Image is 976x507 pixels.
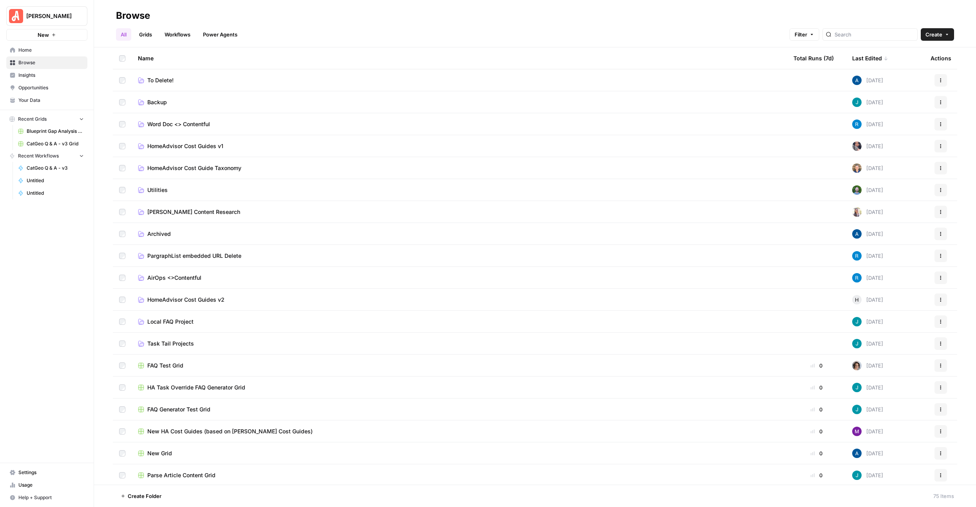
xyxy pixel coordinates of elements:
a: CatGeo Q & A - v3 [14,162,87,174]
span: CatGeo Q & A - v3 [27,165,84,172]
span: Usage [18,482,84,489]
span: CatGeo Q & A - v3 Grid [27,140,84,147]
div: 0 [793,449,840,457]
img: gsxx783f1ftko5iaboo3rry1rxa5 [852,471,862,480]
div: Total Runs (7d) [793,47,834,69]
a: HomeAdvisor Cost Guide Taxonomy [138,164,781,172]
button: Recent Grids [6,113,87,125]
img: gsxx783f1ftko5iaboo3rry1rxa5 [852,317,862,326]
span: Task Tail Projects [147,340,194,348]
a: Blueprint Gap Analysis Grid [14,125,87,138]
span: Help + Support [18,494,84,501]
a: PargraphList embedded URL Delete [138,252,781,260]
button: Workspace: Angi [6,6,87,26]
a: Word Doc <> Contentful [138,120,781,128]
img: Angi Logo [9,9,23,23]
a: HA Task Override FAQ Generator Grid [138,384,781,391]
div: [DATE] [852,251,883,261]
div: [DATE] [852,141,883,151]
span: New Grid [147,449,172,457]
div: [DATE] [852,317,883,326]
img: 4ql36xcz6vn5z6vl131rp0snzihs [852,251,862,261]
button: Create [921,28,954,41]
a: Settings [6,466,87,479]
div: Actions [931,47,951,69]
span: To Delete! [147,76,174,84]
a: FAQ Test Grid [138,362,781,369]
a: New Grid [138,449,781,457]
a: Opportunities [6,81,87,94]
a: Home [6,44,87,56]
img: c31cosnq5d9pyatcyn1dggbgi3o9 [852,185,862,195]
img: z7thsnrr4ts3t7dx1vqir5w2yny7 [852,141,862,151]
div: [DATE] [852,361,883,370]
span: Create [925,31,942,38]
span: HomeAdvisor Cost Guides v1 [147,142,223,150]
span: PargraphList embedded URL Delete [147,252,241,260]
a: Grids [134,28,157,41]
div: [DATE] [852,449,883,458]
a: To Delete! [138,76,781,84]
div: 0 [793,406,840,413]
div: [DATE] [852,339,883,348]
span: [PERSON_NAME] Content Research [147,208,240,216]
span: Create Folder [128,492,161,500]
div: [DATE] [852,120,883,129]
a: New HA Cost Guides (based on [PERSON_NAME] Cost Guides) [138,427,781,435]
div: [DATE] [852,207,883,217]
span: HA Task Override FAQ Generator Grid [147,384,245,391]
div: [DATE] [852,98,883,107]
div: 75 Items [933,492,954,500]
img: he81ibor8lsei4p3qvg4ugbvimgp [852,76,862,85]
div: Browse [116,9,150,22]
span: Insights [18,72,84,79]
span: Untitled [27,177,84,184]
span: Recent Workflows [18,152,59,159]
img: gsxx783f1ftko5iaboo3rry1rxa5 [852,405,862,414]
div: 0 [793,427,840,435]
span: FAQ Test Grid [147,362,183,369]
span: Archived [147,230,171,238]
input: Search [835,31,914,38]
div: [DATE] [852,229,883,239]
img: 6nbwfcfcmyg6kjpjqwyn2ex865ht [852,207,862,217]
a: HomeAdvisor Cost Guides v1 [138,142,781,150]
span: Home [18,47,84,54]
a: Utilities [138,186,781,194]
a: CatGeo Q & A - v3 Grid [14,138,87,150]
div: [DATE] [852,185,883,195]
div: [DATE] [852,471,883,480]
span: Opportunities [18,84,84,91]
img: gsxx783f1ftko5iaboo3rry1rxa5 [852,383,862,392]
div: 0 [793,471,840,479]
span: Blueprint Gap Analysis Grid [27,128,84,135]
span: Untitled [27,190,84,197]
a: Task Tail Projects [138,340,781,348]
img: gsxx783f1ftko5iaboo3rry1rxa5 [852,339,862,348]
a: Your Data [6,94,87,107]
span: AirOps <>Contentful [147,274,201,282]
img: he81ibor8lsei4p3qvg4ugbvimgp [852,229,862,239]
a: Usage [6,479,87,491]
div: [DATE] [852,76,883,85]
span: Browse [18,59,84,66]
a: All [116,28,131,41]
button: Create Folder [116,490,166,502]
img: gsxx783f1ftko5iaboo3rry1rxa5 [852,98,862,107]
a: Insights [6,69,87,81]
a: Untitled [14,174,87,187]
a: Workflows [160,28,195,41]
span: Recent Grids [18,116,47,123]
span: H [855,296,859,304]
div: [DATE] [852,383,883,392]
span: FAQ Generator Test Grid [147,406,210,413]
div: [DATE] [852,295,883,304]
div: [DATE] [852,163,883,173]
img: jjwggzhotpi0ex40wwa3kcfvp0m0 [852,361,862,370]
a: Archived [138,230,781,238]
a: HomeAdvisor Cost Guides v2 [138,296,781,304]
span: New HA Cost Guides (based on [PERSON_NAME] Cost Guides) [147,427,313,435]
img: 2tpfked42t1e3e12hiit98ie086g [852,427,862,436]
a: Untitled [14,187,87,199]
span: [PERSON_NAME] [26,12,74,20]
